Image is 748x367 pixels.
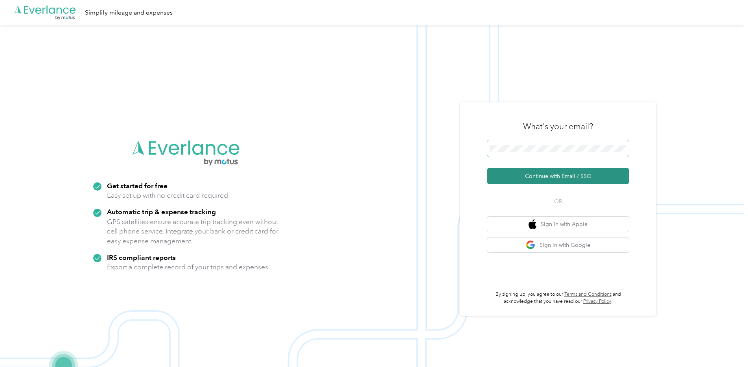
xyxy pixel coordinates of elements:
[487,217,629,232] button: apple logoSign in with Apple
[544,197,572,206] span: OR
[487,237,629,253] button: google logoSign in with Google
[487,168,629,184] button: Continue with Email / SSO
[564,291,612,297] a: Terms and Conditions
[583,298,611,304] a: Privacy Policy
[107,253,176,261] strong: IRS compliant reports
[85,8,173,18] div: Simplify mileage and expenses
[107,182,168,190] strong: Get started for free
[529,219,536,229] img: apple logo
[107,208,216,216] strong: Automatic trip & expense tracking
[526,240,536,250] img: google logo
[107,217,279,246] p: GPS satellites ensure accurate trip tracking even without cell phone service. Integrate your bank...
[107,191,228,200] p: Easy set up with no credit card required
[523,121,593,132] h3: What's your email?
[487,291,629,305] p: By signing up, you agree to our and acknowledge that you have read our .
[107,262,270,272] p: Export a complete record of your trips and expenses.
